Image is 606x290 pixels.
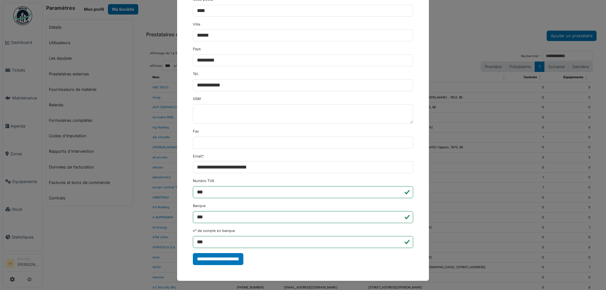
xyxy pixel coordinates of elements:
label: Ville [193,22,200,27]
label: Tél. [193,71,199,77]
label: Pays [193,46,201,52]
abbr: Requis [202,154,204,158]
label: n° de compte en banque [193,228,235,234]
label: Numéro TVA [193,178,214,184]
label: GSM [193,96,201,102]
label: Banque [193,203,206,209]
label: Fax [193,129,199,134]
label: Email [193,154,204,159]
